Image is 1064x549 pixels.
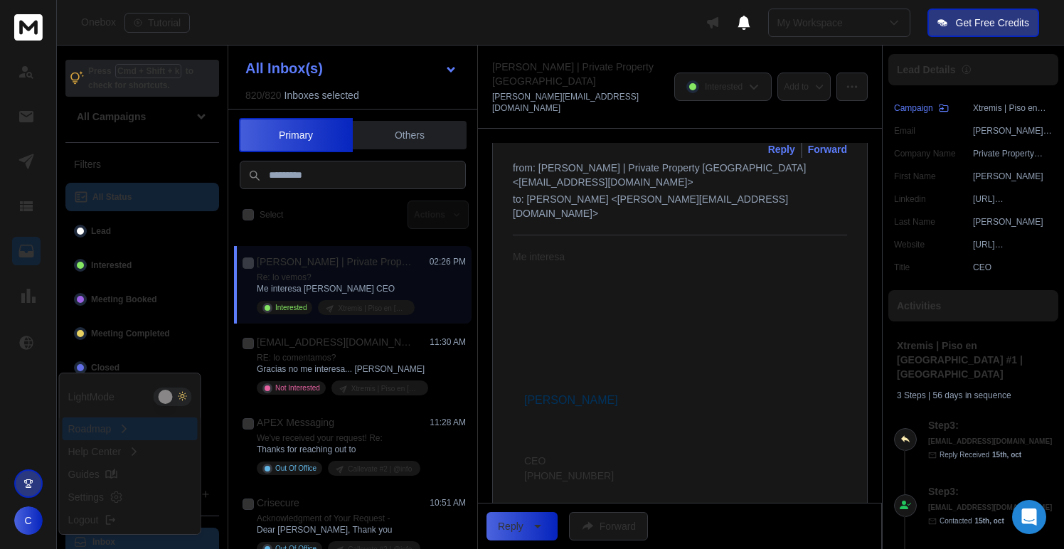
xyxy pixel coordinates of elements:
p: 11:28 AM [430,417,466,428]
span: 820 / 820 [245,88,282,103]
p: All Status [92,191,132,203]
p: Settings [68,490,105,504]
div: Onebox [81,13,706,33]
p: 11:30 AM [430,336,466,348]
h1: APEX Messaging [257,415,334,430]
p: Meeting Booked [91,294,157,305]
p: title [894,262,910,273]
p: Guides [68,467,100,481]
span: 56 days in sequence [933,390,1011,400]
span: 15th, oct [975,517,1004,525]
button: Reply [486,512,558,540]
h6: Step 3 : [928,484,1053,499]
button: All Campaigns [65,102,219,131]
button: Campaign [894,102,949,114]
button: Meeting Completed [65,319,219,348]
button: Forward [569,512,648,540]
p: [PERSON_NAME] [973,216,1053,228]
div: | [897,390,1050,401]
p: Acknowledgment of Your Request - [257,513,420,524]
p: Reply Received [940,449,1021,460]
p: We've received your request! Re: [257,432,420,444]
p: Xtremis | Piso en [GEOGRAPHIC_DATA] #1 | [GEOGRAPHIC_DATA] [338,303,406,314]
button: C [14,506,43,535]
p: Roadmap [68,422,112,436]
p: Help Center [68,444,122,459]
div: CEO [524,454,652,469]
p: [PERSON_NAME][EMAIL_ADDRESS][DOMAIN_NAME] [973,125,1053,137]
p: Interested [705,81,743,92]
p: [URL][DOMAIN_NAME][PERSON_NAME] [973,193,1053,205]
button: Interested [65,251,219,279]
p: Me interesa [PERSON_NAME] CEO [257,283,415,294]
h1: Xtremis | Piso en [GEOGRAPHIC_DATA] #1 | [GEOGRAPHIC_DATA] [897,339,1050,381]
div: [PERSON_NAME] [524,392,652,409]
p: Contacted [940,516,1004,526]
h3: Inboxes selected [284,88,359,103]
h3: Filters [65,154,219,174]
h6: Step 3 : [928,418,1053,433]
p: [PERSON_NAME][EMAIL_ADDRESS][DOMAIN_NAME] [492,91,666,114]
p: Campaign [894,102,933,114]
p: to: [PERSON_NAME] <[PERSON_NAME][EMAIL_ADDRESS][DOMAIN_NAME]> [513,192,847,220]
div: Open Intercom Messenger [1012,500,1046,534]
button: Lead [65,217,219,245]
p: Not Interested [275,383,320,393]
p: linkedin [894,193,926,205]
p: [URL][DOMAIN_NAME] [973,239,1053,250]
h6: [EMAIL_ADDRESS][DOMAIN_NAME] [928,436,1053,447]
button: Reply [768,142,795,156]
h6: [EMAIL_ADDRESS][DOMAIN_NAME] [928,502,1053,513]
a: Settings [63,486,198,508]
p: website [894,239,925,250]
p: Logout [68,513,99,527]
h1: [PERSON_NAME] | Private Property [GEOGRAPHIC_DATA] [257,255,413,269]
p: Out Of Office [275,463,316,474]
h1: All Campaigns [77,110,146,124]
label: Select [260,209,283,220]
p: RE: lo comentamos? [257,352,427,363]
button: Get Free Credits [927,9,1039,37]
span: 15th, oct [992,451,1021,459]
p: Dear [PERSON_NAME], Thank you [257,524,420,535]
p: My Workspace [777,16,848,30]
p: Get Free Credits [956,16,1029,30]
p: Inbox [92,536,115,548]
p: Company Name [894,148,956,159]
button: All Status [65,183,219,211]
p: Meeting Completed [91,328,170,339]
p: Interested [91,260,132,271]
button: Primary [239,118,353,152]
div: Forward [808,142,847,156]
button: Tutorial [124,13,190,33]
button: All Inbox(s) [234,54,469,82]
a: Roadmap [63,417,198,440]
span: 3 Steps [897,390,926,400]
span: Cmd + Shift + k [115,64,181,78]
p: 02:26 PM [430,256,466,267]
button: Closed [65,353,219,382]
p: Xtremis | Piso en [GEOGRAPHIC_DATA] #1 | [GEOGRAPHIC_DATA] [973,102,1053,114]
p: CEO [973,262,1053,273]
p: Press to check for shortcuts. [88,64,193,92]
p: Re: lo vemos? [257,272,415,283]
p: Lead Details [897,63,955,77]
p: Private Property [GEOGRAPHIC_DATA] [973,148,1053,159]
p: Callevate #2 | @info [348,464,412,474]
div: Reply [498,519,523,533]
p: Light Mode [68,390,115,404]
p: Add to [784,81,809,92]
a: Help Center [63,440,198,463]
h1: [EMAIL_ADDRESS][DOMAIN_NAME] [257,335,413,349]
a: Guides [63,463,198,486]
p: Xtremis | Piso en [GEOGRAPHIC_DATA] #1 | [GEOGRAPHIC_DATA] [351,383,420,394]
p: 10:51 AM [430,497,466,508]
p: Closed [91,362,119,373]
button: Others [353,119,467,151]
p: Last Name [894,216,935,228]
div: Activities [888,290,1058,321]
p: Thanks for reaching out to [257,444,420,455]
button: Meeting Booked [65,285,219,314]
